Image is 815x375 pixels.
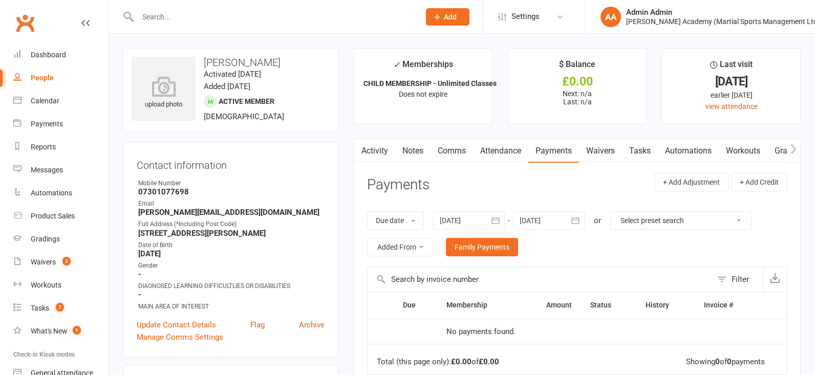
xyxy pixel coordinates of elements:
[431,139,473,163] a: Comms
[31,235,60,243] div: Gradings
[731,173,787,191] button: + Add Credit
[686,358,765,366] div: Showing of payments
[622,139,658,163] a: Tasks
[250,319,265,331] a: Flag
[13,182,108,205] a: Automations
[363,79,497,87] strong: CHILD MEMBERSHIP - Unlimited Classes
[31,143,56,151] div: Reports
[518,76,637,87] div: £0.00
[511,5,540,28] span: Settings
[13,297,108,320] a: Tasks 7
[31,97,59,105] div: Calendar
[377,358,499,366] div: Total (this page only): of
[437,292,520,318] th: Membership
[399,90,447,98] span: Does not expire
[732,273,749,285] div: Filter
[31,166,63,174] div: Messages
[393,60,400,70] i: ✓
[367,177,430,193] h3: Payments
[710,58,753,76] div: Last visit
[654,173,728,191] button: + Add Adjustment
[715,357,720,366] strong: 0
[62,257,71,266] span: 2
[367,238,434,256] button: Added From
[528,139,579,163] a: Payments
[138,270,325,279] strong: -
[719,139,767,163] a: Workouts
[13,320,108,343] a: What's New1
[219,97,274,105] span: Active member
[137,331,223,343] a: Manage Comms Settings
[13,274,108,297] a: Workouts
[451,357,471,366] strong: £0.00
[581,292,636,318] th: Status
[354,139,395,163] a: Activity
[138,261,325,271] div: Gender
[31,281,61,289] div: Workouts
[367,211,424,230] button: Due date
[559,58,595,76] div: $ Balance
[204,112,284,121] span: [DEMOGRAPHIC_DATA]
[695,292,761,318] th: Invoice #
[135,10,413,24] input: Search...
[705,102,758,111] a: view attendance
[132,76,196,110] div: upload photo
[31,304,49,312] div: Tasks
[394,292,437,318] th: Due
[13,228,108,251] a: Gradings
[73,326,81,335] span: 1
[31,258,56,266] div: Waivers
[138,179,325,188] div: Mobile Number
[594,214,601,227] div: or
[138,281,325,291] div: DIAGNOSED LEARNING DIFFICULTLIES OR DISABILITIES
[727,357,732,366] strong: 0
[13,159,108,182] a: Messages
[31,212,75,220] div: Product Sales
[138,199,325,209] div: Email
[138,240,325,250] div: Date of Birth
[479,357,499,366] strong: £0.00
[437,319,582,344] td: No payments found.
[393,58,453,77] div: Memberships
[204,82,250,91] time: Added [DATE]
[31,327,68,335] div: What's New
[579,139,622,163] a: Waivers
[204,70,261,79] time: Activated [DATE]
[672,76,791,87] div: [DATE]
[395,139,431,163] a: Notes
[13,251,108,274] a: Waivers 2
[13,90,108,113] a: Calendar
[137,319,216,331] a: Update Contact Details
[31,51,66,59] div: Dashboard
[138,187,325,196] strong: 07301077698
[368,267,712,292] input: Search by invoice number
[138,290,325,299] strong: -
[12,10,38,36] a: Clubworx
[518,90,637,106] p: Next: n/a Last: n/a
[137,156,325,171] h3: Contact information
[13,136,108,159] a: Reports
[600,7,621,27] div: AA
[13,43,108,67] a: Dashboard
[138,249,325,258] strong: [DATE]
[658,139,719,163] a: Automations
[426,8,469,26] button: Add
[13,205,108,228] a: Product Sales
[636,292,695,318] th: History
[473,139,528,163] a: Attendance
[712,267,763,292] button: Filter
[31,120,63,128] div: Payments
[56,303,64,312] span: 7
[132,57,330,68] h3: [PERSON_NAME]
[138,302,325,312] div: MAIN AREA OF INTEREST
[13,113,108,136] a: Payments
[138,208,325,217] strong: [PERSON_NAME][EMAIL_ADDRESS][DOMAIN_NAME]
[13,67,108,90] a: People
[138,229,325,238] strong: [STREET_ADDRESS][PERSON_NAME]
[444,13,457,21] span: Add
[138,219,325,229] div: Full Address (*Including Post Code)
[299,319,325,331] a: Archive
[446,238,518,256] a: Family Payments
[520,292,581,318] th: Amount
[672,90,791,101] div: earlier [DATE]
